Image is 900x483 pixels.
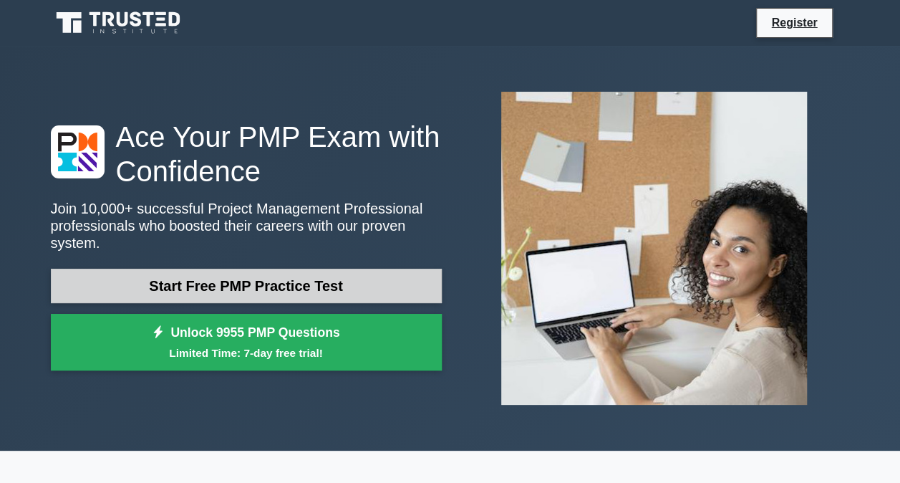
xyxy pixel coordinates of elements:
[51,269,442,303] a: Start Free PMP Practice Test
[763,14,826,32] a: Register
[51,314,442,371] a: Unlock 9955 PMP QuestionsLimited Time: 7-day free trial!
[51,120,442,188] h1: Ace Your PMP Exam with Confidence
[51,200,442,252] p: Join 10,000+ successful Project Management Professional professionals who boosted their careers w...
[69,345,424,361] small: Limited Time: 7-day free trial!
